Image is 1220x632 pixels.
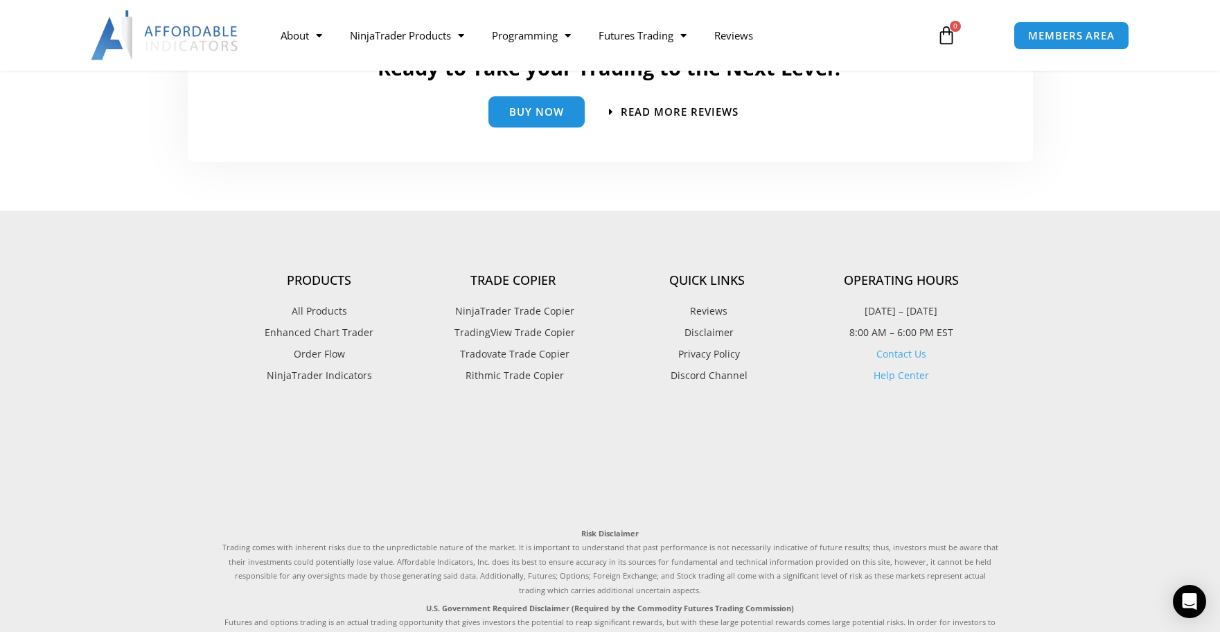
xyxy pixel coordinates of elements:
a: Order Flow [222,345,416,363]
a: MEMBERS AREA [1014,21,1129,50]
span: Enhanced Chart Trader [265,324,373,342]
a: Buy Now [488,96,585,128]
a: Reviews [610,302,804,320]
p: Trading comes with inherent risks due to the unpredictable nature of the market. It is important ... [222,527,998,597]
h4: Operating Hours [804,273,998,288]
a: TradingView Trade Copier [416,324,610,342]
a: NinjaTrader Products [336,19,478,51]
span: Read more Reviews [621,107,739,117]
span: Reviews [687,302,727,320]
a: Contact Us [876,347,926,360]
a: Enhanced Chart Trader [222,324,416,342]
a: NinjaTrader Indicators [222,367,416,385]
a: 0 [916,15,977,55]
div: Open Intercom Messenger [1173,585,1206,618]
a: Read more Reviews [609,107,739,117]
iframe: Customer reviews powered by Trustpilot [222,416,998,513]
a: Discord Channel [610,367,804,385]
span: Tradovate Trade Copier [457,345,569,363]
h4: Quick Links [610,273,804,288]
a: Futures Trading [585,19,700,51]
span: All Products [292,302,347,320]
span: NinjaTrader Trade Copier [452,302,574,320]
span: Rithmic Trade Copier [462,367,564,385]
strong: Risk Disclaimer [581,528,639,538]
a: Rithmic Trade Copier [416,367,610,385]
a: Programming [478,19,585,51]
span: MEMBERS AREA [1028,30,1115,41]
span: Disclaimer [681,324,734,342]
span: Order Flow [294,345,345,363]
span: 0 [950,21,961,32]
h4: Products [222,273,416,288]
h4: Trade Copier [416,273,610,288]
a: Tradovate Trade Copier [416,345,610,363]
span: TradingView Trade Copier [451,324,575,342]
a: Privacy Policy [610,345,804,363]
img: LogoAI | Affordable Indicators – NinjaTrader [91,10,240,60]
a: NinjaTrader Trade Copier [416,302,610,320]
span: Privacy Policy [675,345,740,363]
span: Discord Channel [667,367,748,385]
a: About [267,19,336,51]
a: Reviews [700,19,767,51]
a: All Products [222,302,416,320]
a: Disclaimer [610,324,804,342]
a: Help Center [874,369,929,382]
strong: U.S. Government Required Disclaimer (Required by the Commodity Futures Trading Commission) [426,603,794,613]
p: 8:00 AM – 6:00 PM EST [804,324,998,342]
h2: Ready to Take your Trading to the Next Level? [202,55,1019,81]
span: Buy Now [509,107,564,117]
p: [DATE] – [DATE] [804,302,998,320]
span: NinjaTrader Indicators [267,367,372,385]
nav: Menu [267,19,921,51]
